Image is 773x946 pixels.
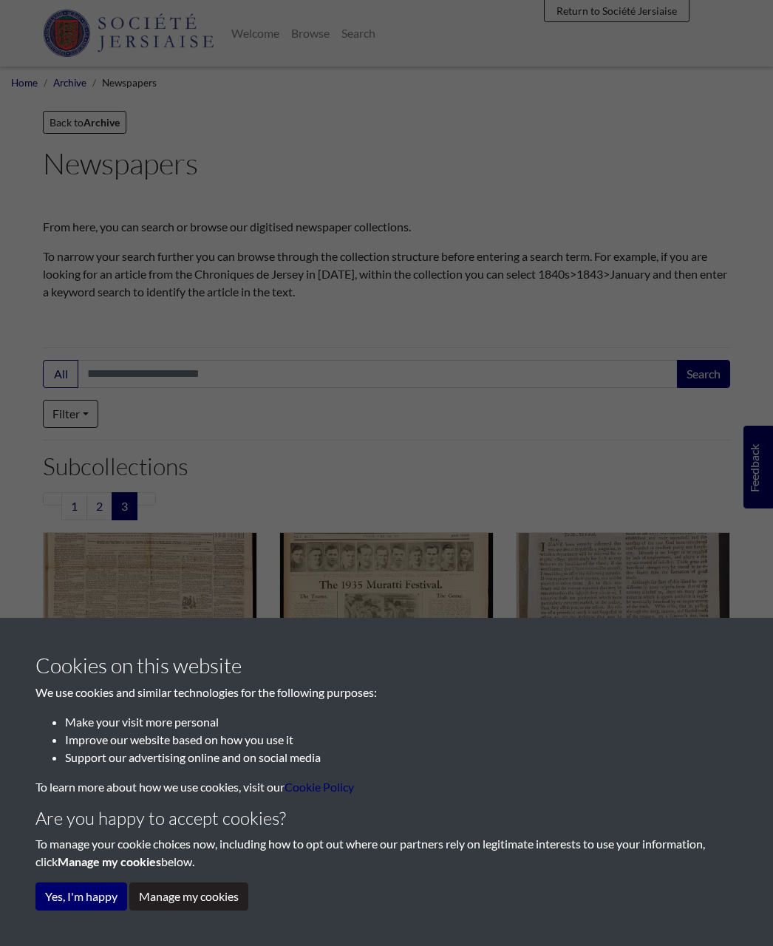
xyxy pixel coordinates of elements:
h4: Are you happy to accept cookies? [35,808,738,829]
a: learn more about cookies [285,780,354,794]
li: Make your visit more personal [65,713,738,731]
strong: Manage my cookies [58,854,161,868]
li: Support our advertising online and on social media [65,749,738,766]
button: Yes, I'm happy [35,882,127,911]
button: Manage my cookies [129,882,248,911]
p: To manage your cookie choices now, including how to opt out where our partners rely on legitimate... [35,835,738,871]
h3: Cookies on this website [35,653,738,678]
li: Improve our website based on how you use it [65,731,738,749]
p: To learn more about how we use cookies, visit our [35,778,738,796]
p: We use cookies and similar technologies for the following purposes: [35,684,738,701]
